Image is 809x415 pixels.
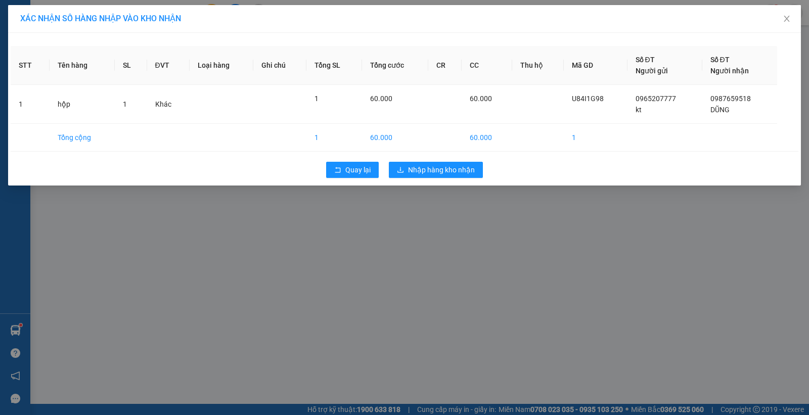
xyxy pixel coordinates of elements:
[190,46,253,85] th: Loại hàng
[326,162,379,178] button: rollbackQuay lại
[710,56,730,64] span: Số ĐT
[50,85,115,124] td: hộp
[11,46,50,85] th: STT
[408,164,475,175] span: Nhập hàng kho nhận
[345,164,371,175] span: Quay lại
[123,100,127,108] span: 1
[362,46,428,85] th: Tổng cước
[710,67,749,75] span: Người nhận
[314,95,319,103] span: 1
[462,46,512,85] th: CC
[334,166,341,174] span: rollback
[572,95,604,103] span: U84I1G98
[470,95,492,103] span: 60.000
[11,85,50,124] td: 1
[512,46,564,85] th: Thu hộ
[253,46,307,85] th: Ghi chú
[636,95,676,103] span: 0965207777
[710,95,751,103] span: 0987659518
[428,46,462,85] th: CR
[306,46,362,85] th: Tổng SL
[462,124,512,152] td: 60.000
[389,162,483,178] button: downloadNhập hàng kho nhận
[115,46,147,85] th: SL
[362,124,428,152] td: 60.000
[564,124,627,152] td: 1
[636,106,642,114] span: kt
[636,67,668,75] span: Người gửi
[20,14,181,23] span: XÁC NHẬN SỐ HÀNG NHẬP VÀO KHO NHẬN
[636,56,655,64] span: Số ĐT
[306,124,362,152] td: 1
[50,124,115,152] td: Tổng cộng
[147,46,190,85] th: ĐVT
[370,95,392,103] span: 60.000
[147,85,190,124] td: Khác
[783,15,791,23] span: close
[397,166,404,174] span: download
[564,46,627,85] th: Mã GD
[773,5,801,33] button: Close
[710,106,730,114] span: DŨNG
[50,46,115,85] th: Tên hàng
